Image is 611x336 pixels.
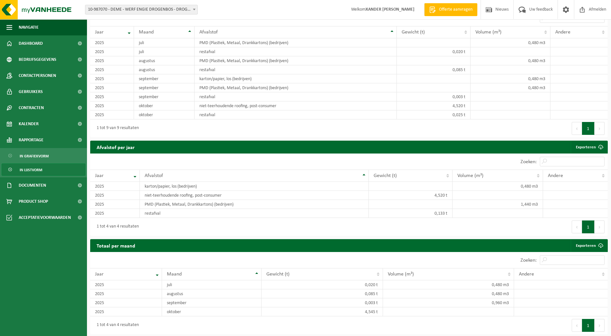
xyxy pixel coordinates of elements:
td: 0,480 m3 [471,38,550,47]
span: Afvalstof [145,173,163,178]
td: 2025 [90,182,140,191]
td: 0,020 t [397,47,471,56]
td: 0,480 m3 [471,83,550,92]
h2: Afvalstof per jaar [90,141,141,153]
td: 1,440 m3 [453,200,543,209]
td: 0,480 m3 [471,74,550,83]
td: 0,085 t [397,65,471,74]
span: Contracten [19,100,44,116]
td: 2025 [90,191,140,200]
span: In lijstvorm [20,164,42,176]
a: Exporteren [571,239,607,252]
td: 2025 [90,56,134,65]
span: Volume (m³) [457,173,483,178]
span: Maand [167,272,182,277]
span: Bedrijfsgegevens [19,51,56,68]
td: september [134,74,195,83]
td: 2025 [90,38,134,47]
a: In lijstvorm [2,163,85,176]
td: september [162,298,262,307]
span: Gebruikers [19,84,43,100]
span: Andere [519,272,534,277]
td: juli [134,38,195,47]
span: Andere [555,30,570,35]
span: Offerte aanvragen [437,6,474,13]
label: Zoeken: [520,16,537,21]
td: 2025 [90,47,134,56]
span: Gewicht (t) [402,30,425,35]
td: 0,480 m3 [383,280,514,289]
td: juli [134,47,195,56]
td: augustus [134,65,195,74]
td: 2025 [90,200,140,209]
td: 2025 [90,101,134,110]
td: oktober [162,307,262,316]
span: Documenten [19,177,46,193]
span: Volume (m³) [388,272,414,277]
button: Next [595,220,605,233]
button: Previous [572,319,582,332]
td: 0,003 t [262,298,383,307]
span: Afvalstof [199,30,218,35]
td: 0,133 t [369,209,453,218]
span: In grafiekvorm [20,150,49,162]
span: Gewicht (t) [374,173,397,178]
button: Previous [572,220,582,233]
td: PMD (Plastiek, Metaal, Drankkartons) (bedrijven) [195,83,396,92]
td: restafval [195,92,396,101]
span: Jaar [95,30,104,35]
td: 0,020 t [262,280,383,289]
strong: XANDER [PERSON_NAME] [366,7,415,12]
td: restafval [195,65,396,74]
td: oktober [134,110,195,119]
td: 2025 [90,110,134,119]
td: PMD (Plastiek, Metaal, Drankkartons) (bedrijven) [195,56,396,65]
td: 4,520 t [369,191,453,200]
span: Acceptatievoorwaarden [19,210,71,226]
td: restafval [195,110,396,119]
button: Previous [572,122,582,135]
span: Navigatie [19,19,39,35]
span: Rapportage [19,132,43,148]
td: niet-teerhoudende roofing, post-consumer [195,101,396,110]
a: In grafiekvorm [2,150,85,162]
td: restafval [195,47,396,56]
span: Jaar [95,272,104,277]
div: 1 tot 9 van 9 resultaten [93,123,139,134]
td: september [134,83,195,92]
td: 2025 [90,280,162,289]
label: Zoeken: [520,159,537,164]
td: 0,025 t [397,110,471,119]
td: 0,085 t [262,289,383,298]
td: 2025 [90,209,140,218]
td: 0,480 m3 [453,182,543,191]
td: 0,960 m3 [383,298,514,307]
div: 1 tot 4 van 4 resultaten [93,320,139,331]
td: 0,480 m3 [471,56,550,65]
td: augustus [134,56,195,65]
button: 1 [582,220,595,233]
span: Dashboard [19,35,43,51]
button: 1 [582,122,595,135]
button: Next [595,319,605,332]
a: Offerte aanvragen [424,3,477,16]
td: augustus [162,289,262,298]
span: Maand [139,30,154,35]
button: 1 [582,319,595,332]
span: Volume (m³) [475,30,501,35]
td: karton/papier, los (bedrijven) [140,182,368,191]
td: PMD (Plastiek, Metaal, Drankkartons) (bedrijven) [195,38,396,47]
td: oktober [134,101,195,110]
button: Next [595,122,605,135]
td: 2025 [90,307,162,316]
a: Exporteren [571,141,607,154]
td: 2025 [90,289,162,298]
td: 0,480 m3 [383,289,514,298]
span: Kalender [19,116,39,132]
span: Andere [548,173,563,178]
td: september [134,92,195,101]
td: 2025 [90,74,134,83]
span: 10-987070 - DEME - WERF ENGIE DROGENBOS - DROGENBOS [85,5,197,14]
td: restafval [140,209,368,218]
td: niet-teerhoudende roofing, post-consumer [140,191,368,200]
